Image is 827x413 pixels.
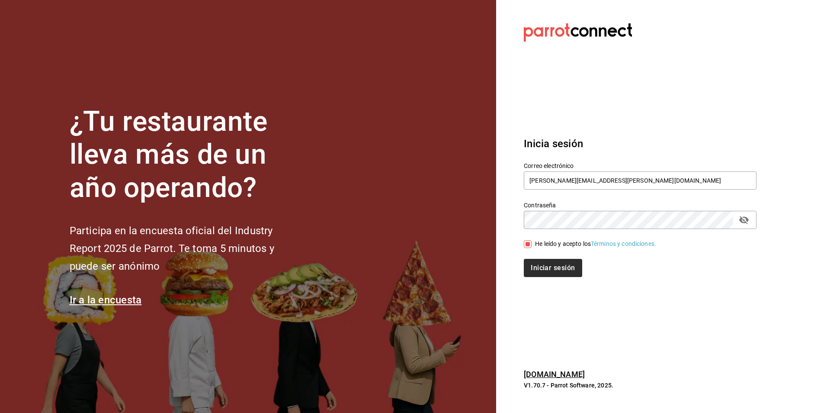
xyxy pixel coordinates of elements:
a: [DOMAIN_NAME] [524,370,585,379]
h1: ¿Tu restaurante lleva más de un año operando? [70,105,303,205]
h3: Inicia sesión [524,136,756,152]
p: V1.70.7 - Parrot Software, 2025. [524,381,756,390]
label: Correo electrónico [524,162,756,168]
h2: Participa en la encuesta oficial del Industry Report 2025 de Parrot. Te toma 5 minutos y puede se... [70,222,303,275]
div: He leído y acepto los [535,239,656,248]
label: Contraseña [524,202,756,208]
input: Ingresa tu correo electrónico [524,171,756,190]
a: Ir a la encuesta [70,294,142,306]
button: Iniciar sesión [524,259,582,277]
a: Términos y condiciones. [591,240,656,247]
button: passwordField [737,213,751,227]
